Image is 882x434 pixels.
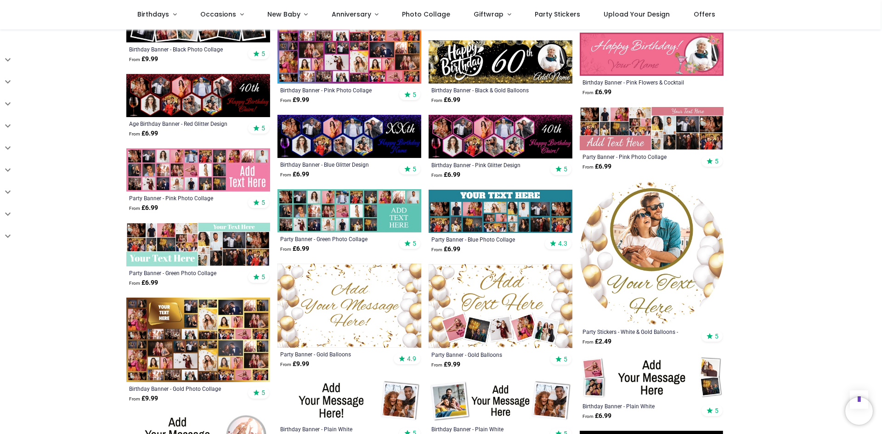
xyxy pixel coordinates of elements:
strong: £ 6.99 [280,244,309,254]
img: Personalised Backdrop Party Banner - Gold Balloons - Custom Text & 5 Photo Upload [429,264,572,348]
span: Upload Your Design [604,10,670,19]
a: Party Banner - Green Photo Collage [280,235,391,242]
span: From [280,247,291,252]
span: 5 [564,355,567,363]
div: Birthday Banner - Black Photo Collage [129,45,240,53]
iframe: Brevo live chat [845,397,873,425]
strong: £ 9.99 [280,96,309,105]
strong: £ 9.99 [280,360,309,369]
img: Personalised Birthday Banner - Blue Glitter Design - Custom Name, Age & 9 Photos [277,115,421,158]
span: Birthdays [137,10,169,19]
span: Giftwrap [474,10,503,19]
span: From [280,362,291,367]
span: New Baby [267,10,300,19]
span: From [582,414,594,419]
span: From [280,172,291,177]
img: Personalised Birthday Banner - Plain White - 4 Photo Upload [580,356,724,400]
span: From [129,57,140,62]
span: Photo Collage [402,10,450,19]
a: Birthday Banner - Pink Glitter Design [431,161,542,169]
a: Party Banner - Pink Photo Collage [129,194,240,202]
img: Personalised Birthday Backdrop Banner - Gold Photo Collage - Add Text & 48 Photo Upload [126,298,270,382]
span: From [129,131,140,136]
strong: £ 6.99 [431,245,460,254]
a: Party Banner - Green Photo Collage [129,269,240,276]
span: 4.3 [558,239,567,248]
span: 5 [261,198,265,207]
strong: £ 6.99 [129,203,158,213]
a: Party Stickers - White & Gold Balloons - Custom Text [582,328,693,335]
a: Birthday Banner - Gold Photo Collage [129,385,240,392]
a: Age Birthday Banner - Red Glitter Design [129,120,240,127]
strong: £ 6.99 [129,278,158,287]
img: Personalised Birthday Banner - Pink Glitter Design - Custom Text & 9 Photos [429,115,572,158]
span: From [431,362,442,367]
span: Offers [694,10,715,19]
img: Personalised Birthday Banner - Plain White - 2 Photo Upload [429,379,572,423]
span: 4.9 [407,355,416,363]
strong: £ 6.99 [582,162,611,171]
span: 5 [715,332,718,340]
span: From [582,164,594,169]
img: Personalised Party Stickers - White & Gold Balloons - Custom Text - 1 Photo Upload [580,181,724,325]
a: Birthday Banner - Black & Gold Balloons [431,86,542,94]
a: Birthday Banner - Pink Flowers & Cocktail [582,79,693,86]
span: 5 [413,90,416,99]
strong: £ 6.99 [582,88,611,97]
span: 5 [261,389,265,397]
span: 5 [261,50,265,58]
strong: £ 6.99 [280,170,309,179]
div: Party Banner - Pink Photo Collage [582,153,693,160]
img: Personalised Backdrop Party Banner - Gold Balloons - Custom Text [277,264,421,348]
strong: £ 2.49 [582,337,611,346]
span: 5 [413,165,416,173]
img: Personalised Party Banner - Green Photo Collage - Custom Text & 19 Photo Upload [126,223,270,266]
strong: £ 6.99 [582,411,611,421]
a: Party Banner - Gold Balloons [431,351,542,358]
span: 5 [261,124,265,132]
a: Party Banner - Gold Balloons [280,350,391,358]
img: Personalised Birthday Banner - Plain White - 1 Photo Upload [277,379,421,422]
span: 5 [715,157,718,165]
strong: £ 6.99 [431,170,460,180]
img: Personalised Age Birthday Banner - Red Glitter Design - Custom Name & 9 Photo Upload [126,74,270,117]
img: Personalised Party Banner - Blue Photo Collage - Custom Text & 19 Photo Upload [429,190,572,233]
span: Party Stickers [535,10,580,19]
img: Personalised Birthday Banner - Black & Gold Balloons - Custom Name Age & 1 Photo [429,40,572,84]
a: Party Banner - Blue Photo Collage [431,236,542,243]
span: 5 [564,165,567,173]
span: From [129,281,140,286]
span: From [431,98,442,103]
a: Birthday Banner - Plain White [582,402,693,410]
span: From [582,339,594,344]
img: Personalised Party Banner - Pink Photo Collage - Custom Text & 24 Photo Upload [126,148,270,192]
a: Birthday Banner - Plain White [431,425,542,433]
strong: £ 9.99 [431,360,460,369]
span: 5 [715,406,718,415]
a: Birthday Banner - Blue Glitter Design [280,161,391,168]
span: 5 [413,239,416,248]
a: Birthday Banner - Pink Photo Collage [280,86,391,94]
span: From [431,247,442,252]
a: Birthday Banner - Plain White [280,425,391,433]
span: From [129,396,140,401]
span: Occasions [200,10,236,19]
strong: £ 9.99 [129,55,158,64]
img: Personalised Party Banner - Green Photo Collage - Custom Text & 24 Photo Upload [277,189,421,232]
strong: £ 9.99 [129,394,158,403]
